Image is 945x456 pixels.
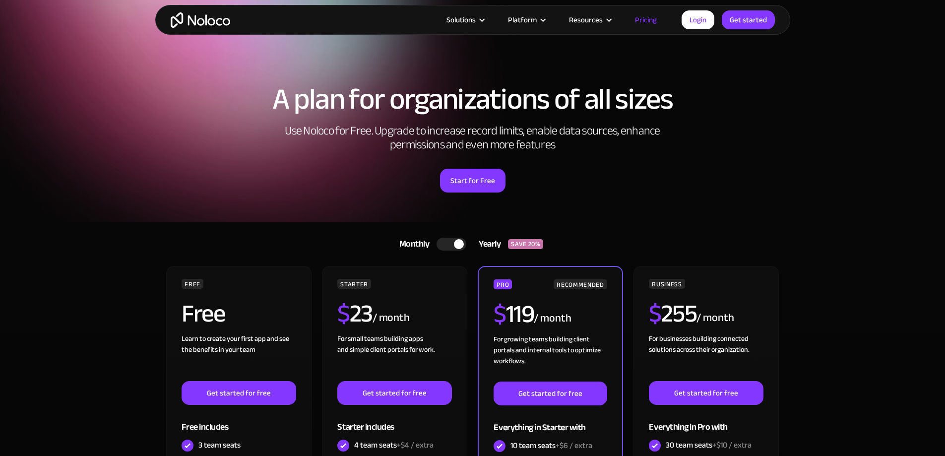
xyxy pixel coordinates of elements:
h2: Use Noloco for Free. Upgrade to increase record limits, enable data sources, enhance permissions ... [274,124,671,152]
span: +$10 / extra [712,438,752,453]
div: Resources [557,13,623,26]
h2: 23 [337,301,373,326]
div: 30 team seats [666,440,752,451]
a: Get started for free [494,382,607,405]
div: Free includes [182,405,296,437]
div: BUSINESS [649,279,685,289]
span: $ [494,291,506,337]
span: +$6 / extra [556,438,592,453]
h2: Free [182,301,225,326]
div: Platform [508,13,537,26]
div: Everything in Pro with [649,405,763,437]
div: / month [534,311,571,326]
div: Monthly [387,237,437,252]
span: $ [337,290,350,337]
div: Solutions [446,13,476,26]
a: Get started for free [649,381,763,405]
h1: A plan for organizations of all sizes [165,84,780,114]
div: / month [373,310,410,326]
div: Solutions [434,13,496,26]
a: Get started for free [182,381,296,405]
div: Learn to create your first app and see the benefits in your team ‍ [182,333,296,381]
div: 10 team seats [510,440,592,451]
h2: 119 [494,302,534,326]
a: Login [682,10,714,29]
div: FREE [182,279,203,289]
a: Start for Free [440,169,505,193]
div: Starter includes [337,405,451,437]
div: For businesses building connected solutions across their organization. ‍ [649,333,763,381]
div: RECOMMENDED [554,279,607,289]
a: Get started [722,10,775,29]
a: Pricing [623,13,669,26]
div: Yearly [466,237,508,252]
span: +$4 / extra [397,438,434,453]
div: Platform [496,13,557,26]
div: / month [696,310,734,326]
h2: 255 [649,301,696,326]
div: 3 team seats [198,440,241,451]
div: PRO [494,279,512,289]
div: Resources [569,13,603,26]
span: $ [649,290,661,337]
div: 4 team seats [354,440,434,451]
a: Get started for free [337,381,451,405]
div: For growing teams building client portals and internal tools to optimize workflows. [494,334,607,382]
div: SAVE 20% [508,239,543,249]
div: For small teams building apps and simple client portals for work. ‍ [337,333,451,381]
div: STARTER [337,279,371,289]
a: home [171,12,230,28]
div: Everything in Starter with [494,405,607,438]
